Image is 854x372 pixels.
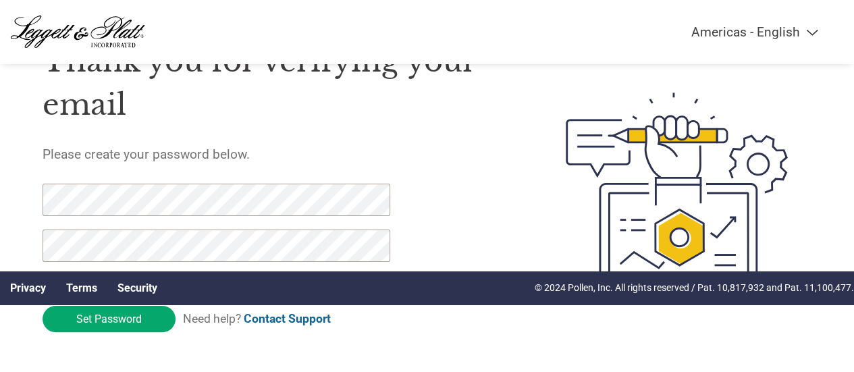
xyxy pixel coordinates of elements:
span: Need help? [183,312,331,325]
a: Terms [66,282,97,294]
a: Security [117,282,157,294]
input: Set Password [43,306,176,332]
a: Privacy [10,282,46,294]
img: Leggett and Platt [10,14,145,51]
p: © 2024 Pollen, Inc. All rights reserved / Pat. 10,817,932 and Pat. 11,100,477. [535,281,854,295]
img: create-password [542,20,811,369]
a: Contact Support [244,312,331,325]
h1: Thank you for verifying your email [43,40,504,127]
h5: Please create your password below. [43,147,504,162]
